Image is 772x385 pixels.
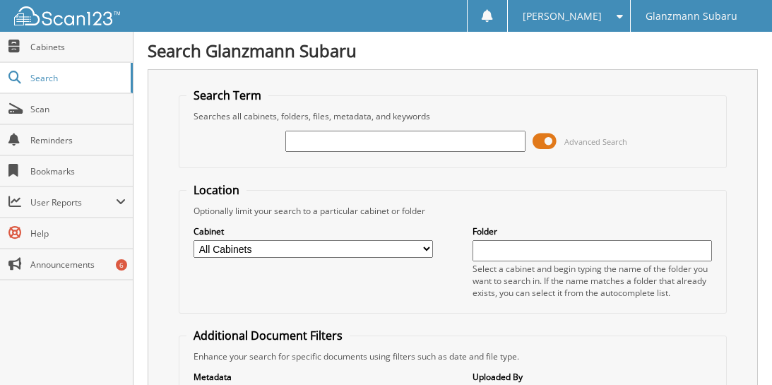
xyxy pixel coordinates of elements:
[186,88,268,103] legend: Search Term
[194,225,433,237] label: Cabinet
[30,196,116,208] span: User Reports
[30,227,126,239] span: Help
[473,371,712,383] label: Uploaded By
[186,205,719,217] div: Optionally limit your search to a particular cabinet or folder
[186,182,247,198] legend: Location
[701,317,772,385] iframe: Chat Widget
[30,165,126,177] span: Bookmarks
[186,110,719,122] div: Searches all cabinets, folders, files, metadata, and keywords
[473,263,712,299] div: Select a cabinet and begin typing the name of the folder you want to search in. If the name match...
[186,350,719,362] div: Enhance your search for specific documents using filters such as date and file type.
[30,72,124,84] span: Search
[646,12,737,20] span: Glanzmann Subaru
[30,41,126,53] span: Cabinets
[30,134,126,146] span: Reminders
[14,6,120,25] img: scan123-logo-white.svg
[30,103,126,115] span: Scan
[148,39,758,62] h1: Search Glanzmann Subaru
[186,328,350,343] legend: Additional Document Filters
[30,259,126,271] span: Announcements
[473,225,712,237] label: Folder
[523,12,602,20] span: [PERSON_NAME]
[564,136,627,147] span: Advanced Search
[194,371,433,383] label: Metadata
[116,259,127,271] div: 6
